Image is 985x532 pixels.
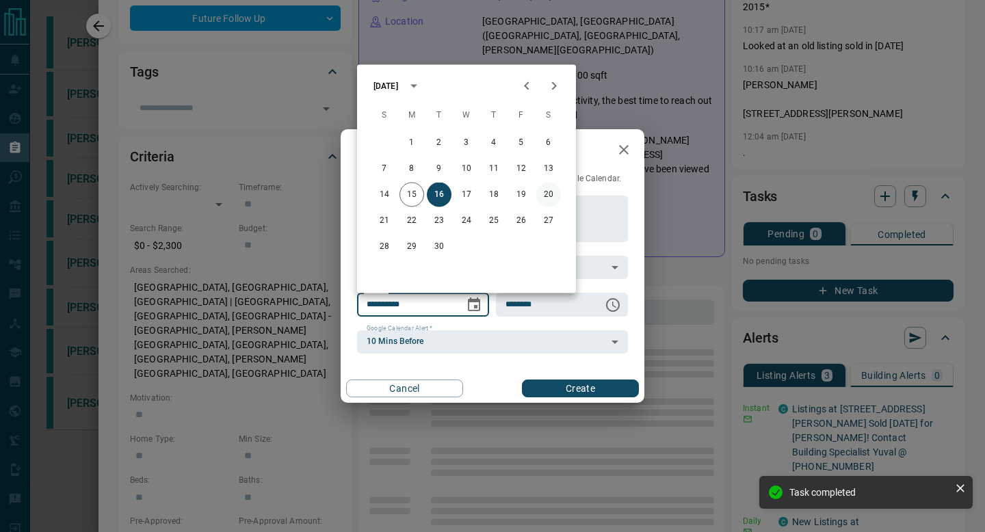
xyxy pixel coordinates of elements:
[372,157,397,181] button: 7
[367,324,432,333] label: Google Calendar Alert
[372,235,397,259] button: 28
[399,209,424,233] button: 22
[522,380,639,397] button: Create
[427,183,451,207] button: 16
[399,235,424,259] button: 29
[454,102,479,129] span: Wednesday
[372,183,397,207] button: 14
[536,157,561,181] button: 13
[789,487,949,498] div: Task completed
[372,102,397,129] span: Sunday
[509,209,534,233] button: 26
[373,80,398,92] div: [DATE]
[536,131,561,155] button: 6
[536,209,561,233] button: 27
[509,102,534,129] span: Friday
[341,129,432,173] h2: New Task
[402,75,425,98] button: calendar view is open, switch to year view
[427,102,451,129] span: Tuesday
[599,291,627,319] button: Choose time, selected time is 6:00 AM
[427,235,451,259] button: 30
[509,183,534,207] button: 19
[454,157,479,181] button: 10
[454,209,479,233] button: 24
[536,183,561,207] button: 20
[427,209,451,233] button: 23
[509,131,534,155] button: 5
[357,330,628,354] div: 10 Mins Before
[460,291,488,319] button: Choose date, selected date is Sep 16, 2025
[399,102,424,129] span: Monday
[427,157,451,181] button: 9
[482,131,506,155] button: 4
[509,157,534,181] button: 12
[454,131,479,155] button: 3
[346,380,463,397] button: Cancel
[536,102,561,129] span: Saturday
[513,72,540,100] button: Previous month
[399,183,424,207] button: 15
[482,157,506,181] button: 11
[454,183,479,207] button: 17
[540,72,568,100] button: Next month
[482,209,506,233] button: 25
[427,131,451,155] button: 2
[399,131,424,155] button: 1
[482,102,506,129] span: Thursday
[372,209,397,233] button: 21
[399,157,424,181] button: 8
[482,183,506,207] button: 18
